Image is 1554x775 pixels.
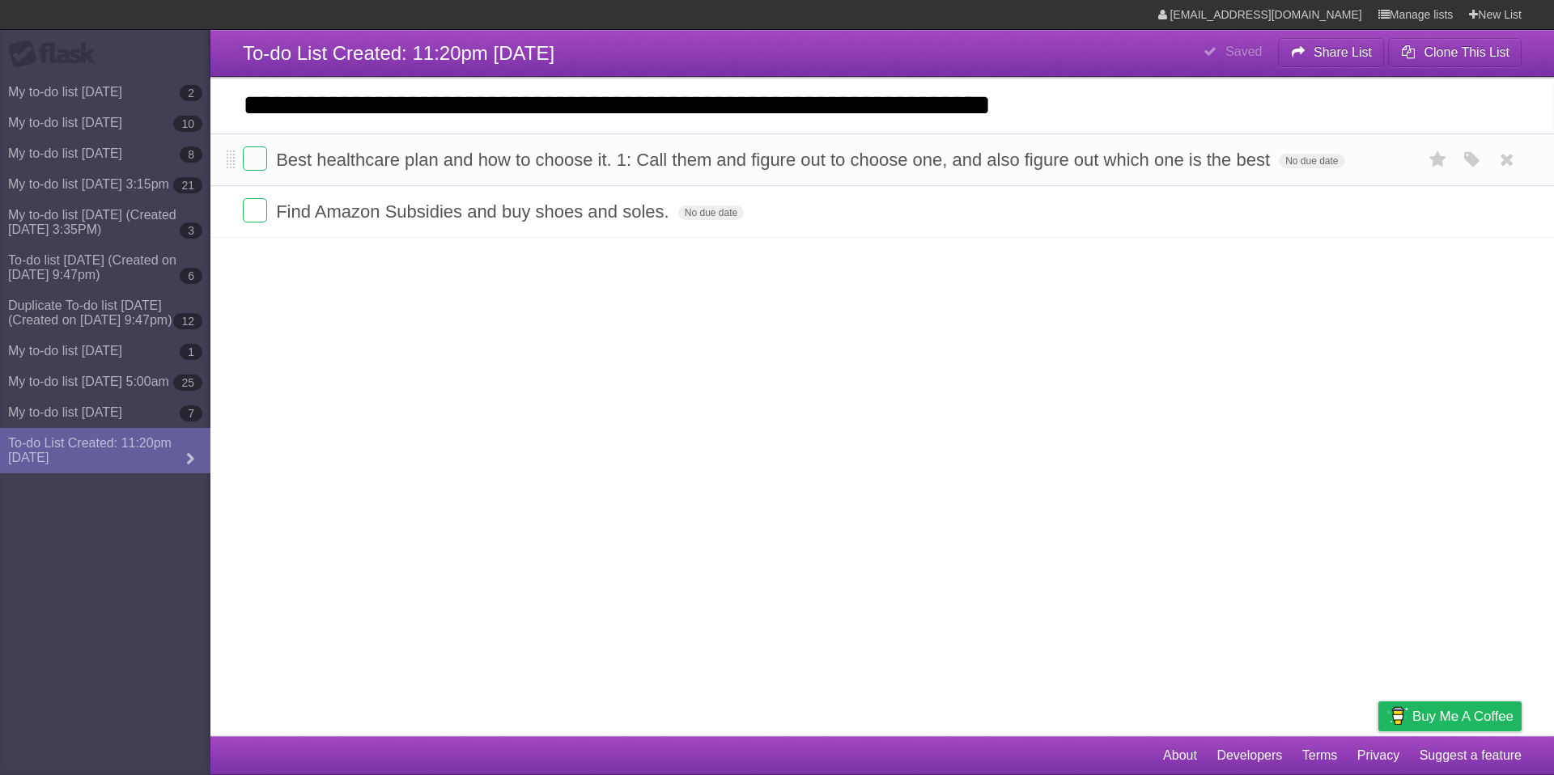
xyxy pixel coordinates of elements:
b: 21 [173,177,202,193]
img: Buy me a coffee [1386,702,1408,730]
label: Star task [1423,146,1454,173]
b: 10 [173,116,202,132]
button: Clone This List [1388,38,1522,67]
b: Clone This List [1424,45,1509,59]
b: 1 [180,344,202,360]
a: Privacy [1357,740,1399,771]
b: 7 [180,405,202,421]
span: Buy me a coffee [1412,702,1514,731]
label: Done [243,198,267,222]
a: Suggest a feature [1420,740,1522,771]
div: Flask [8,40,105,69]
b: Share List [1314,45,1372,59]
b: Saved [1225,44,1262,58]
b: 6 [180,268,202,284]
span: Best healthcare plan and how to choose it. 1: Call them and figure out to choose one, and also fi... [276,150,1274,170]
b: 3 [180,222,202,239]
span: To-do List Created: 11:20pm [DATE] [243,42,554,64]
b: 12 [173,313,202,329]
button: Share List [1278,38,1385,67]
a: Buy me a coffee [1378,701,1522,731]
span: No due date [1279,154,1344,168]
b: 2 [180,85,202,101]
a: Terms [1302,740,1338,771]
a: Developers [1216,740,1282,771]
span: No due date [678,205,744,220]
label: Done [243,146,267,171]
b: 25 [173,375,202,391]
a: About [1163,740,1197,771]
span: Find Amazon Subsidies and buy shoes and soles. [276,201,673,222]
b: 8 [180,146,202,163]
